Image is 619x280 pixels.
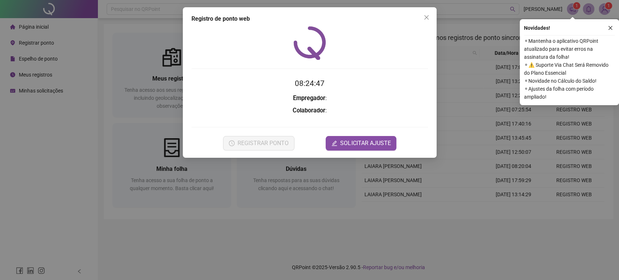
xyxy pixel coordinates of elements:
time: 08:24:47 [295,79,325,88]
strong: Colaborador [293,107,325,114]
button: Close [421,12,432,23]
span: ⚬ Mantenha o aplicativo QRPoint atualizado para evitar erros na assinatura da folha! [524,37,615,61]
img: QRPoint [293,26,326,60]
button: REGISTRAR PONTO [223,136,294,151]
span: close [608,25,613,30]
button: editSOLICITAR AJUSTE [326,136,396,151]
span: SOLICITAR AJUSTE [340,139,391,148]
strong: Empregador [293,95,325,102]
span: ⚬ ⚠️ Suporte Via Chat Será Removido do Plano Essencial [524,61,615,77]
span: close [424,15,429,20]
div: Registro de ponto web [191,15,428,23]
span: Novidades ! [524,24,550,32]
h3: : [191,106,428,115]
span: edit [331,140,337,146]
h3: : [191,94,428,103]
span: ⚬ Novidade no Cálculo do Saldo! [524,77,615,85]
span: ⚬ Ajustes da folha com período ampliado! [524,85,615,101]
